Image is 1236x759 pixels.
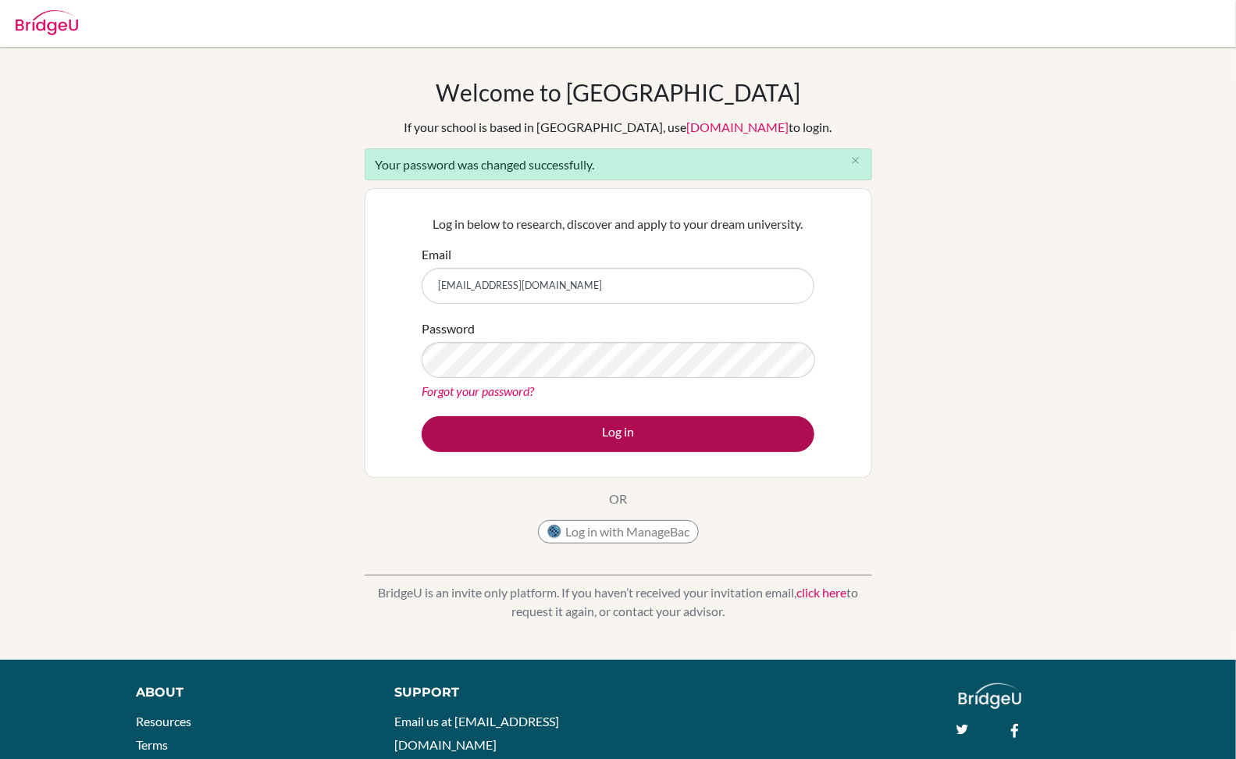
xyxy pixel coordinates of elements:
[365,583,872,621] p: BridgeU is an invite only platform. If you haven’t received your invitation email, to request it ...
[136,683,359,702] div: About
[394,714,559,752] a: Email us at [EMAIL_ADDRESS][DOMAIN_NAME]
[840,149,871,173] button: Close
[422,383,534,398] a: Forgot your password?
[687,119,789,134] a: [DOMAIN_NAME]
[136,714,191,729] a: Resources
[796,585,846,600] a: click here
[365,148,872,180] div: Your password was changed successfully.
[436,78,800,106] h1: Welcome to [GEOGRAPHIC_DATA]
[422,245,451,264] label: Email
[538,520,699,543] button: Log in with ManageBac
[394,683,601,702] div: Support
[136,737,168,752] a: Terms
[16,10,78,35] img: Bridge-U
[404,118,832,137] div: If your school is based in [GEOGRAPHIC_DATA], use to login.
[422,416,814,452] button: Log in
[609,490,627,508] p: OR
[422,319,475,338] label: Password
[850,155,861,166] i: close
[422,215,814,233] p: Log in below to research, discover and apply to your dream university.
[959,683,1022,709] img: logo_white@2x-f4f0deed5e89b7ecb1c2cc34c3e3d731f90f0f143d5ea2071677605dd97b5244.png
